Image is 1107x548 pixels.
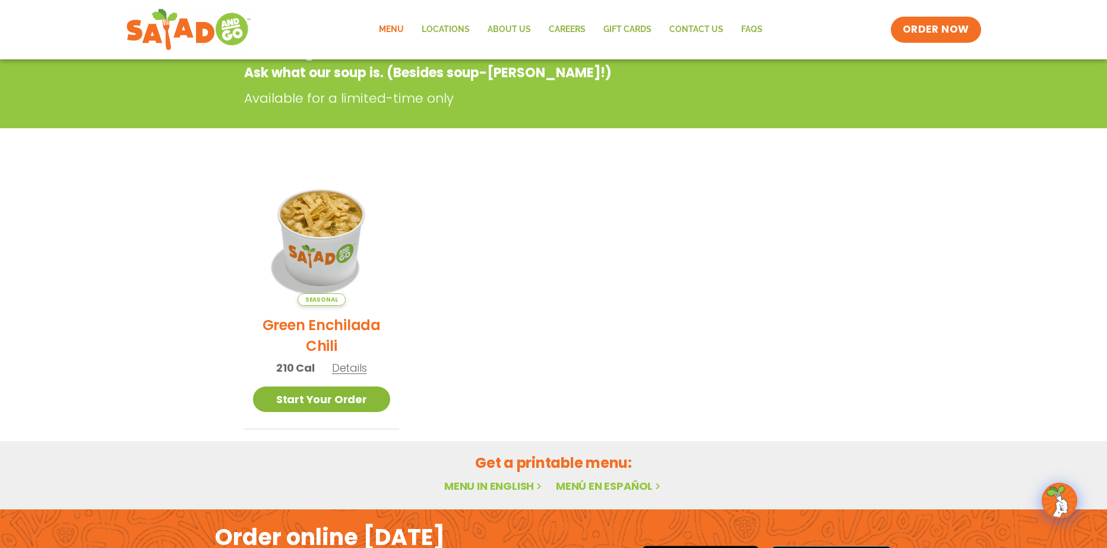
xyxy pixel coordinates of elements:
[660,16,732,43] a: Contact Us
[479,16,540,43] a: About Us
[413,16,479,43] a: Locations
[244,63,767,83] p: Ask what our soup is. (Besides soup-[PERSON_NAME]!)
[370,16,771,43] nav: Menu
[244,452,863,473] h2: Get a printable menu:
[332,360,367,375] span: Details
[903,23,969,37] span: ORDER NOW
[556,479,663,493] a: Menú en español
[370,16,413,43] a: Menu
[444,479,544,493] a: Menu in English
[891,17,981,43] a: ORDER NOW
[540,16,594,43] a: Careers
[732,16,771,43] a: FAQs
[253,315,390,356] h2: Green Enchilada Chili
[244,88,773,108] p: Available for a limited-time only
[298,293,346,306] span: Seasonal
[1043,484,1076,517] img: wpChatIcon
[253,387,390,412] a: Start Your Order
[253,169,390,306] img: Product photo for Green Enchilada Chili
[276,360,315,376] span: 210 Cal
[594,16,660,43] a: GIFT CARDS
[126,6,251,53] img: new-SAG-logo-768×292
